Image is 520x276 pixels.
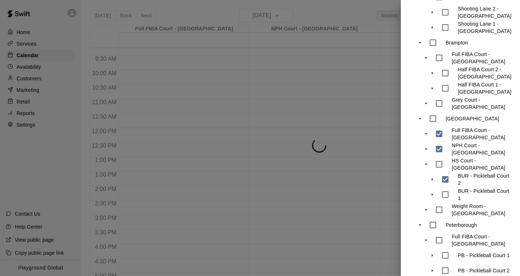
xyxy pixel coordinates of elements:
p: Half FIBA Court 1 - [GEOGRAPHIC_DATA] [458,81,511,95]
p: BUR - Pickleball Court 1 [458,187,510,202]
p: Shooting Lane 2 - [GEOGRAPHIC_DATA] [458,5,511,20]
p: Shooting Lane 1 - [GEOGRAPHIC_DATA] [458,20,511,35]
p: Full FIBA Court - [GEOGRAPHIC_DATA] [452,127,510,141]
p: Half FIBA Court 2 - [GEOGRAPHIC_DATA] [458,66,511,80]
p: Grey Court - [GEOGRAPHIC_DATA] [452,96,510,111]
p: Weight Room - [GEOGRAPHIC_DATA] [452,203,510,217]
p: PB - Pickleball Court 2 [458,267,510,274]
p: NPH Court - [GEOGRAPHIC_DATA] [452,142,510,156]
p: Full FIBA Court - [GEOGRAPHIC_DATA] [452,233,510,247]
p: HS Court - [GEOGRAPHIC_DATA] [452,157,510,171]
p: BUR - Pickleball Court 2 [458,172,510,187]
p: Peterborough [446,221,477,229]
p: Full FIBA Court - [GEOGRAPHIC_DATA] [452,51,510,65]
p: PB - Pickleball Court 1 [458,252,510,259]
p: Brampton [446,39,468,46]
p: [GEOGRAPHIC_DATA] [446,115,499,122]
